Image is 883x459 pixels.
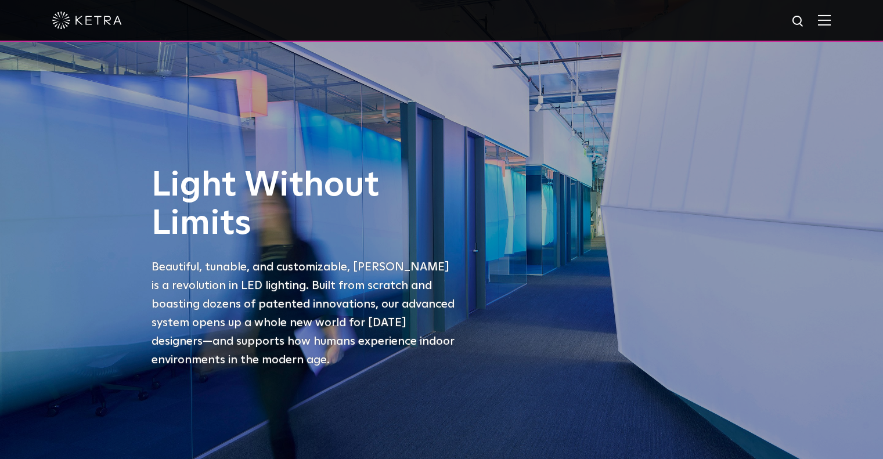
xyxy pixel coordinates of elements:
img: ketra-logo-2019-white [52,12,122,29]
span: —and supports how humans experience indoor environments in the modern age. [152,335,455,366]
img: search icon [791,15,806,29]
img: Hamburger%20Nav.svg [818,15,831,26]
h1: Light Without Limits [152,167,459,243]
p: Beautiful, tunable, and customizable, [PERSON_NAME] is a revolution in LED lighting. Built from s... [152,258,459,369]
